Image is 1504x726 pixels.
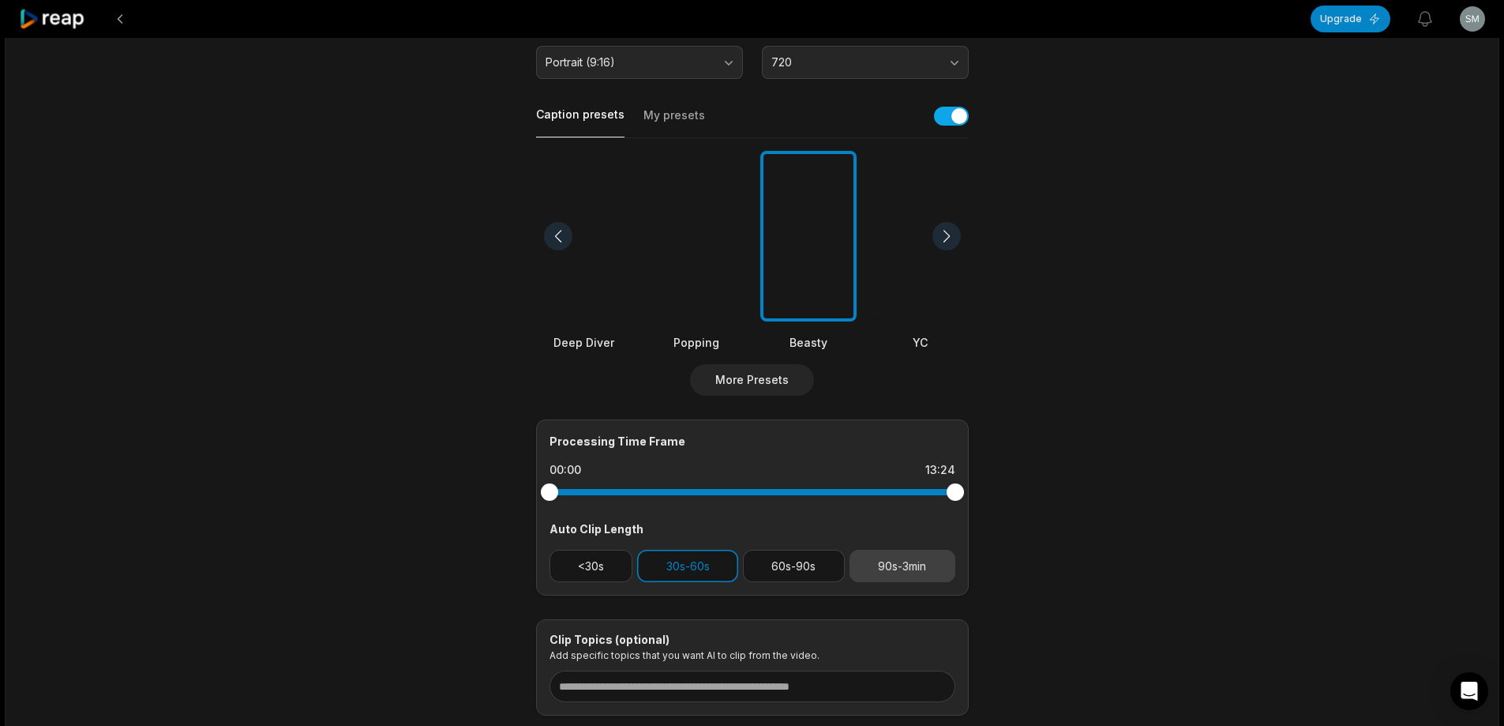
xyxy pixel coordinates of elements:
div: Popping [648,334,744,351]
button: 30s-60s [637,550,738,582]
button: 90s-3min [850,550,955,582]
div: Clip Topics (optional) [549,633,955,647]
button: Caption presets [536,107,624,137]
button: My presets [643,107,705,137]
div: Open Intercom Messenger [1450,672,1488,710]
div: Deep Diver [536,334,632,351]
button: 60s-90s [743,550,845,582]
div: Auto Clip Length [549,521,955,537]
span: 720 [771,55,937,70]
p: Add specific topics that you want AI to clip from the video. [549,649,955,661]
span: Portrait (9:16) [546,55,711,70]
button: Upgrade [1311,6,1390,32]
button: 720 [762,46,969,79]
button: More Presets [690,364,814,396]
button: <30s [549,550,633,582]
div: Processing Time Frame [549,433,955,450]
div: Beasty [760,334,857,351]
button: Portrait (9:16) [536,46,743,79]
div: YC [872,334,969,351]
div: 13:24 [925,462,955,478]
div: 00:00 [549,462,581,478]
